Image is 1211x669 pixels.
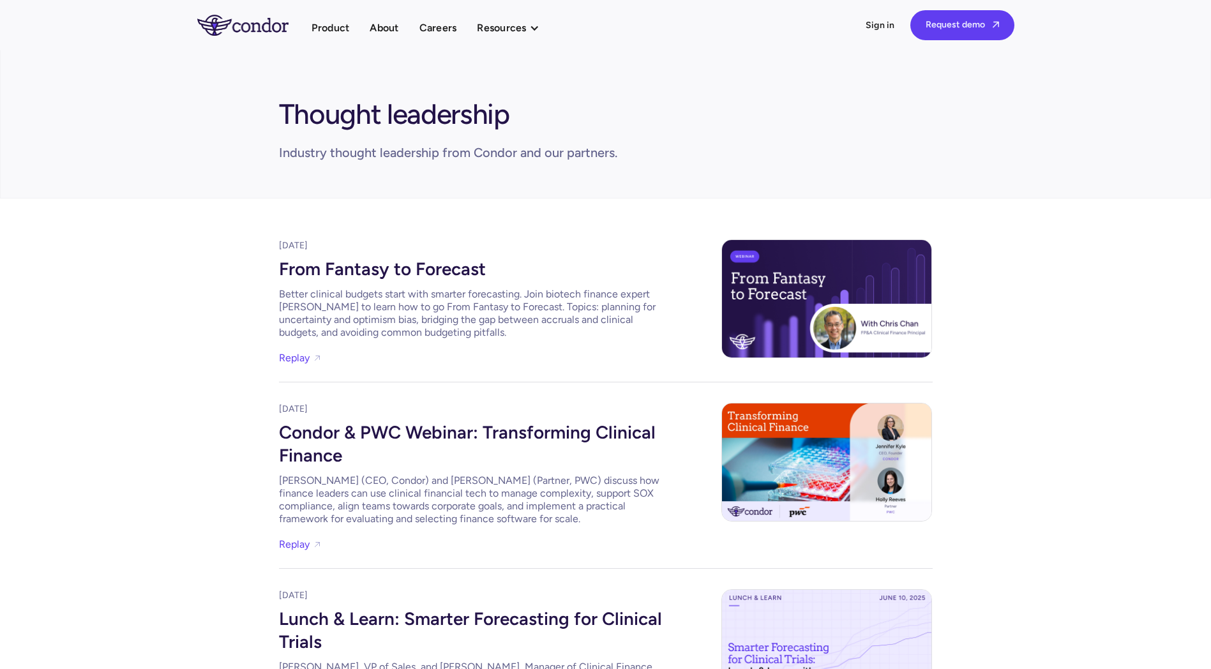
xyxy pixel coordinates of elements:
[279,589,662,602] div: [DATE]
[279,91,509,132] h1: Thought leadership
[477,19,552,36] div: Resources
[866,19,895,32] a: Sign in
[477,19,526,36] div: Resources
[312,19,350,36] a: Product
[419,19,457,36] a: Careers
[279,252,662,339] a: From Fantasy to ForecastBetter clinical budgets start with smarter forecasting. Join biotech fina...
[370,19,398,36] a: About
[279,416,662,525] a: Condor & PWC Webinar: Transforming Clinical Finance[PERSON_NAME] (CEO, Condor) and [PERSON_NAME] ...
[279,144,617,162] div: Industry thought leadership from Condor and our partners.
[279,403,662,416] div: [DATE]
[279,349,310,366] a: Replay
[279,252,662,283] div: From Fantasy to Forecast
[279,239,662,252] div: [DATE]
[279,474,662,525] div: [PERSON_NAME] (CEO, Condor) and [PERSON_NAME] (Partner, PWC) discuss how finance leaders can use ...
[910,10,1014,40] a: Request demo
[279,536,310,553] a: Replay
[279,288,662,339] div: Better clinical budgets start with smarter forecasting. Join biotech finance expert [PERSON_NAME]...
[197,15,312,35] a: home
[993,20,999,29] span: 
[279,416,662,469] div: Condor & PWC Webinar: Transforming Clinical Finance
[279,602,662,656] div: Lunch & Learn: Smarter Forecasting for Clinical Trials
